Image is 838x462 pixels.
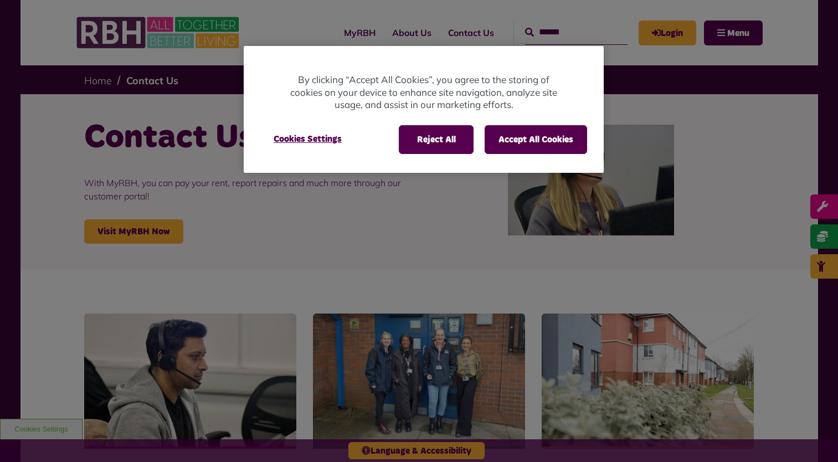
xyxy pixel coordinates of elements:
div: Privacy [244,46,604,173]
p: By clicking “Accept All Cookies”, you agree to the storing of cookies on your device to enhance s... [288,74,559,111]
div: Cookie banner [244,46,604,173]
button: Accept All Cookies [485,125,587,154]
button: Reject All [399,125,474,154]
button: Cookies Settings [260,125,355,153]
